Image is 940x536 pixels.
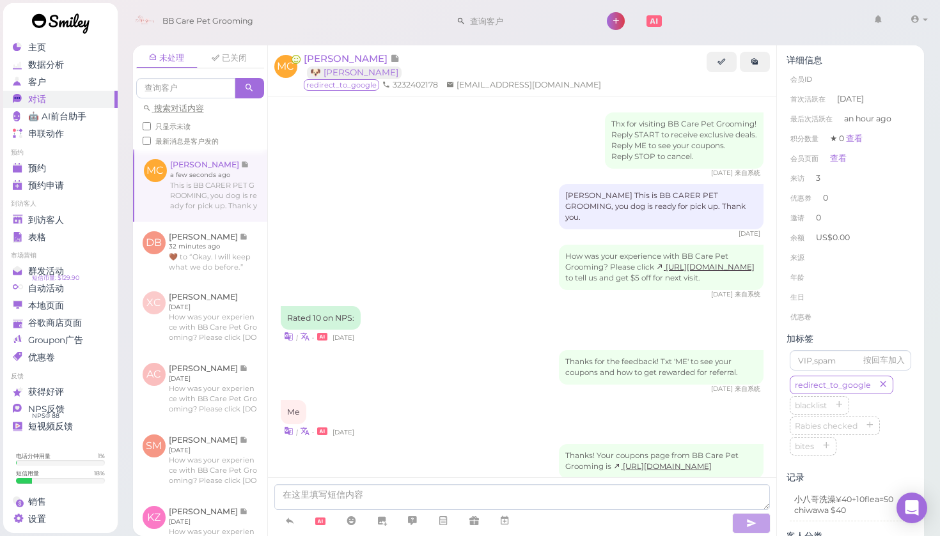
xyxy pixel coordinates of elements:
[155,122,191,131] span: 只显示未读
[830,153,847,163] a: 查看
[281,424,764,438] div: •
[3,229,118,246] a: 表格
[3,251,118,260] li: 市场营销
[605,112,764,169] div: Thx for visiting BB Care Pet Grooming! Reply START to receive exclusive deals. Reply ME to see yo...
[333,428,354,436] span: 02/26/2025 05:03pm
[281,400,306,424] div: Me
[28,387,64,397] span: 获得好评
[790,350,911,371] input: VIP,spam
[281,306,361,330] div: Rated 10 on NPS:
[16,469,39,477] div: 短信用量
[794,494,907,505] p: 小八哥洗澡¥40+10flea=50
[711,290,735,298] span: 02/26/2025 05:01pm
[735,385,760,393] span: 来自系统
[28,163,46,174] span: 预约
[863,355,905,366] div: 按回车加入
[846,134,863,143] a: 查看
[3,160,118,177] a: 预约
[32,411,59,421] span: NPS® 88
[613,462,712,471] a: [URL][DOMAIN_NAME]
[136,49,198,68] a: 未处理
[28,404,65,415] span: NPS反馈
[897,493,927,523] div: Open Intercom Messenger
[3,372,118,381] li: 反馈
[304,79,379,91] span: redirect_to_google
[304,52,390,65] span: [PERSON_NAME]
[3,148,118,157] li: 预约
[790,95,826,103] span: 首次活跃在
[792,380,873,390] span: redirect_to_google
[3,297,118,314] a: 本地页面
[28,77,46,88] span: 客户
[28,232,46,243] span: 表格
[3,211,118,229] a: 到访客人
[443,79,604,91] li: [EMAIL_ADDRESS][DOMAIN_NAME]
[3,125,118,142] a: 串联动作
[274,55,297,78] span: MC
[28,128,64,139] span: 串联动作
[792,441,817,451] span: bites
[787,188,914,208] li: 0
[28,283,64,294] span: 自动活动
[3,56,118,73] a: 数据分析
[792,421,860,431] span: Rabies checked
[199,49,260,68] a: 已关闭
[816,233,850,242] span: US$0.00
[787,168,914,188] li: 3
[559,245,764,290] div: How was your experience with BB Care Pet Grooming? Please click to tell us and get $5 off for nex...
[28,111,86,122] span: 🤖 AI前台助手
[656,263,755,272] a: [URL][DOMAIN_NAME]
[735,290,760,298] span: 来自系统
[143,103,204,113] a: 搜索对话内容
[28,42,46,53] span: 主页
[3,280,118,297] a: 自动活动
[28,180,64,191] span: 预约申请
[787,333,914,344] div: 加标签
[28,215,64,226] span: 到访客人
[3,314,118,332] a: 谷歌商店页面
[3,39,118,56] a: 主页
[790,154,819,163] span: 会员页面
[32,273,79,283] span: 短信币量: $129.90
[711,169,735,177] span: 02/26/2025 02:01pm
[790,253,804,262] span: 来源
[3,401,118,418] a: NPS反馈 NPS® 88
[28,300,64,311] span: 本地页面
[143,137,151,145] input: 最新消息是客户发的
[739,229,760,238] span: 02/26/2025 03:27pm
[790,75,812,84] span: 会员ID
[28,94,46,105] span: 对话
[790,293,804,302] span: 生日
[28,59,64,70] span: 数据分析
[790,213,804,222] span: 邀请
[559,444,764,479] div: Thanks! Your coupons page from BB Care Pet Grooming is
[559,350,764,385] div: Thanks for the feedback! Txt 'ME' to see your coupons and how to get rewarded for referral.
[296,428,298,436] i: |
[3,177,118,194] a: 预约申请
[143,122,151,130] input: 只显示未读
[790,174,804,183] span: 来访
[28,352,55,363] span: 优惠卷
[792,401,829,410] span: blacklist
[3,108,118,125] a: 🤖 AI前台助手
[794,505,907,516] p: chiwawa $40
[390,52,400,65] span: 记录
[304,52,408,78] a: [PERSON_NAME] 🐶 [PERSON_NAME]
[790,273,804,282] span: 年龄
[3,349,118,366] a: 优惠卷
[844,113,891,125] span: an hour ago
[3,263,118,280] a: 群发活动 短信币量: $129.90
[155,137,219,146] span: 最新消息是客户发的
[3,332,118,349] a: Groupon广告
[790,233,806,242] span: 余额
[28,318,82,328] span: 谷歌商店页面
[711,385,735,393] span: 02/26/2025 05:01pm
[94,469,105,477] div: 18 %
[3,510,118,528] a: 设置
[790,194,811,203] span: 优惠券
[281,330,764,343] div: •
[830,134,863,143] span: ★ 0
[790,134,819,143] span: 积分数量
[559,184,764,229] div: [PERSON_NAME] This is BB CARER PET GROOMING, you dog is ready for pick up. Thank you.
[790,312,811,321] span: 优惠卷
